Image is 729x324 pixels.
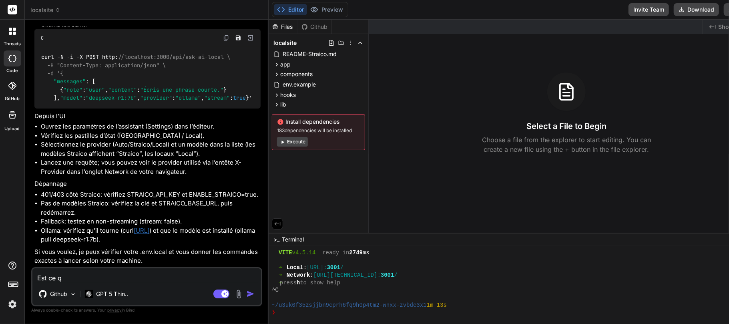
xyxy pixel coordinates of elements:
img: icon [247,290,255,298]
img: GPT 5 Thinking High [85,290,93,298]
p: Depuis l’UI [34,112,261,121]
button: Save file [233,32,244,44]
button: Execute [277,137,308,147]
span: "model" [60,95,82,102]
span: localsite [30,6,60,14]
span: Install dependencies [277,118,360,126]
span: ready in [322,249,349,257]
span: / [394,272,398,279]
span: to show help [300,279,340,287]
div: Files [269,23,298,31]
img: settings [6,298,19,311]
img: Pick Models [70,291,76,298]
textarea: Est ce [32,268,261,283]
span: "role" [63,86,82,93]
button: Invite Team [629,3,669,16]
span: hooks [280,91,296,99]
button: Download [674,3,719,16]
span: ➜ [279,279,280,287]
label: GitHub [5,95,20,102]
button: Preview [307,4,346,15]
img: Open in Browser [247,34,254,42]
img: attachment [234,290,243,299]
li: Fallback: testez en non-streaming (stream: false). [41,217,261,226]
li: Vérifiez les pastilles d’état ([GEOGRAPHIC_DATA] / Local). [41,131,261,141]
span: "deepseek-r1:7b" [86,95,137,102]
span: VITE [279,249,292,257]
span: "provider" [140,95,172,102]
span: >_ [273,235,279,244]
span: : [303,264,307,272]
span: localsite [273,39,297,47]
span: "user" [86,86,105,93]
span: "Écris une phrase courte." [140,86,223,93]
span: "content" [108,86,137,93]
span: "ollama" [175,95,201,102]
span: //localhost:3000/api/ask-ai-local \ -H "Content-Type: application/json" \ -d '{ [41,54,230,77]
label: code [7,67,18,74]
span: README-Straico.md [282,49,337,59]
span: Terminal [282,235,304,244]
span: ms [363,249,370,257]
span: Local [287,264,303,272]
p: Dépannage [34,179,261,189]
span: [URL][TECHNICAL_ID]: [313,272,381,279]
li: 401/403 côté Straico: vérifiez STRAICO_API_KEY et ENABLE_STRAICO=true. [41,190,261,199]
span: ❯ [272,309,276,316]
span: "messages" [54,78,86,85]
h3: Select a File to Begin [526,121,606,132]
span: 3001 [327,264,341,272]
span: : [310,272,313,279]
span: 3001 [381,272,394,279]
li: Lancez une requête; vous pouvez voir le provider utilisé via l’entête X-Provider dans l’onglet Ne... [41,158,261,176]
span: privacy [107,308,122,312]
p: Github [50,290,67,298]
label: threads [4,40,21,47]
span: ~/u3uk0f35zsjjbn9cprh6fq9h0p4tm2-wnxx-zvbde3x1 [272,302,426,309]
span: ➜ [279,264,280,272]
span: / [340,264,343,272]
li: Sélectionnez le provider (Auto/Straico/Local) et un modèle dans la liste (les modèles Straico aff... [41,140,261,158]
span: [URL]: [307,264,327,272]
span: h [297,279,300,287]
span: true [233,95,246,102]
li: Ollama: vérifiez qu’il tourne (curl ) et que le modèle est installé (ollama pull deepseek-r1:7b). [41,226,261,244]
p: Always double-check its answers. Your in Bind [31,306,262,314]
img: copy [223,35,229,41]
span: "stream" [204,95,230,102]
span: 2749 [349,249,363,257]
div: Github [298,23,331,31]
span: Network [287,272,310,279]
li: Ouvrez les paramètres de l’assistant (Settings) dans l’éditeur. [41,122,261,131]
span: ^C [272,286,279,294]
span: C [41,35,44,41]
span: 183 dependencies will be installed [277,127,360,134]
span: v4.5.14 [292,249,316,257]
code: curl -N -i -X POST http: : [ { : , : } ], : , : , : }' [41,53,253,102]
span: components [280,70,313,78]
span: 1m 13s [427,302,447,309]
span: app [280,60,291,68]
button: Editor [274,4,307,15]
a: [URL] [134,227,149,234]
span: press [280,279,297,287]
li: Pas de modèles Straico: vérifiez la clé et STRAICO_BASE_URL, puis redémarrez. [41,199,261,217]
span: env.example [282,80,317,89]
p: Choose a file from the explorer to start editing. You can create a new file using the + button in... [477,135,656,154]
label: Upload [5,125,20,132]
span: ➜ [279,272,280,279]
span: lib [280,101,286,109]
p: Si vous voulez, je peux vérifier votre .env.local et vous donner les commandes exactes à lancer s... [34,248,261,266]
p: GPT 5 Thin.. [96,290,128,298]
